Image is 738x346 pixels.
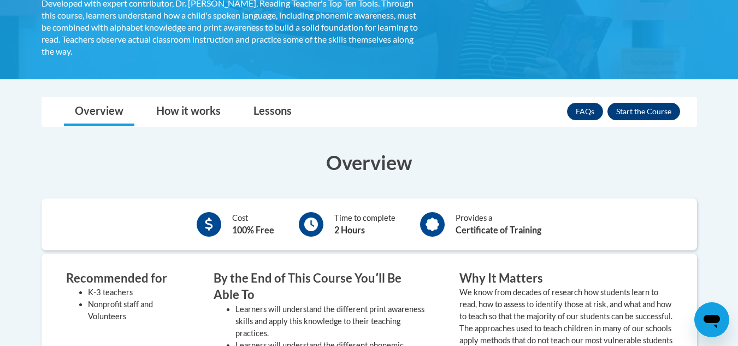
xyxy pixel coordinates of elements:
[145,97,232,126] a: How it works
[334,212,395,237] div: Time to complete
[64,97,134,126] a: Overview
[232,225,274,235] b: 100% Free
[66,270,181,287] h3: Recommended for
[88,298,181,322] li: Nonprofit staff and Volunteers
[567,103,603,120] a: FAQs
[235,303,427,339] li: Learners will understand the different print awareness skills and apply this knowledge to their t...
[607,103,680,120] button: Enroll
[42,149,697,176] h3: Overview
[459,270,672,287] h3: Why It Matters
[456,212,541,237] div: Provides a
[334,225,365,235] b: 2 Hours
[232,212,274,237] div: Cost
[456,225,541,235] b: Certificate of Training
[88,286,181,298] li: K-3 teachers
[694,302,729,337] iframe: Button to launch messaging window
[243,97,303,126] a: Lessons
[214,270,427,304] h3: By the End of This Course Youʹll Be Able To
